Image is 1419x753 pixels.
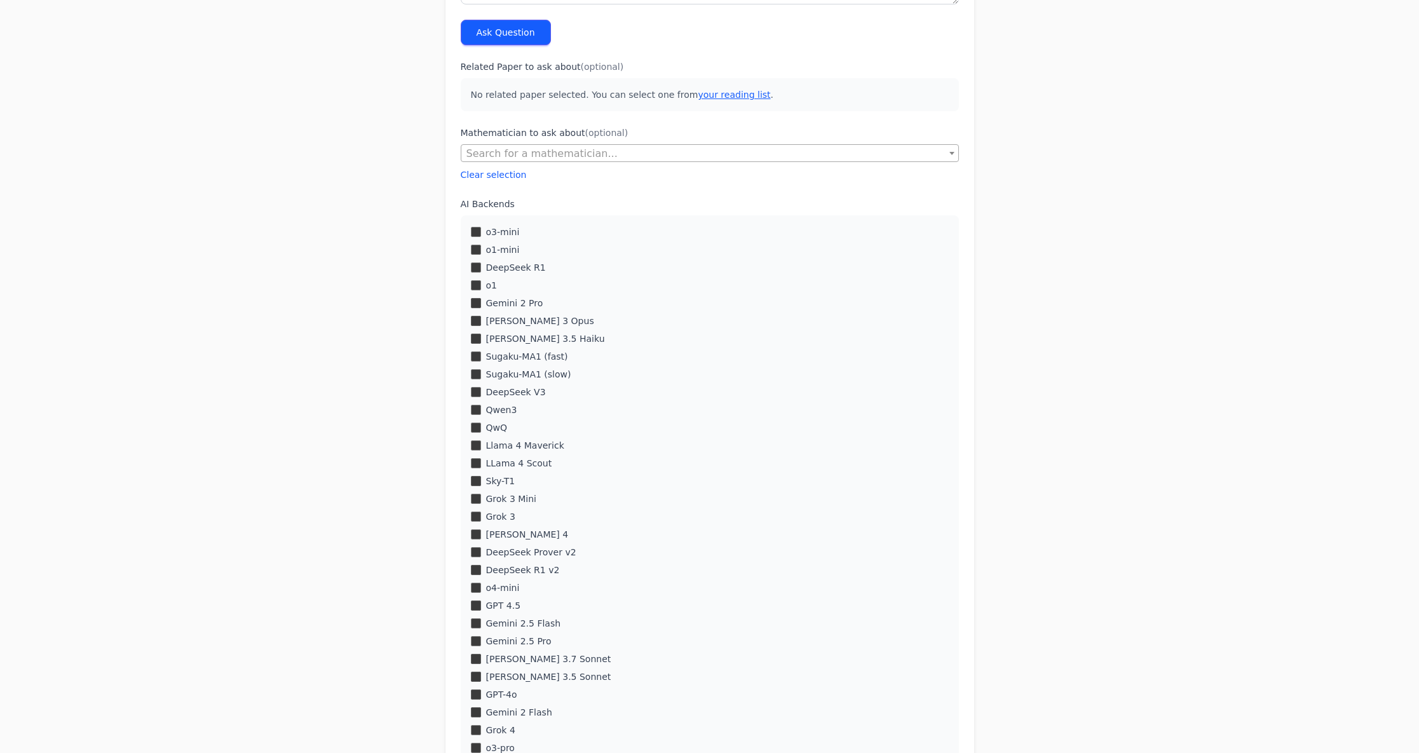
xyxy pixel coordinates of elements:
label: Llama 4 Maverick [486,439,564,452]
label: DeepSeek R1 [486,261,546,274]
label: Gemini 2 Flash [486,706,552,719]
span: (optional) [585,128,628,138]
label: o1-mini [486,243,520,256]
a: your reading list [698,90,770,100]
span: Search for a mathematician... [461,144,959,162]
label: Qwen3 [486,404,517,416]
label: Gemini 2.5 Flash [486,617,561,630]
label: QwQ [486,421,508,434]
label: Related Paper to ask about [461,60,959,73]
label: Gemini 2 Pro [486,297,543,309]
span: Search for a mathematician... [466,147,618,159]
label: DeepSeek V3 [486,386,546,398]
label: [PERSON_NAME] 3.5 Sonnet [486,670,611,683]
button: Clear selection [461,168,527,181]
label: AI Backends [461,198,959,210]
label: Gemini 2.5 Pro [486,635,552,648]
p: No related paper selected. You can select one from . [461,78,959,111]
label: o3-mini [486,226,520,238]
label: Sky-T1 [486,475,515,487]
label: GPT-4o [486,688,517,701]
label: o4-mini [486,581,520,594]
label: [PERSON_NAME] 3.5 Haiku [486,332,605,345]
label: Sugaku-MA1 (slow) [486,368,571,381]
label: [PERSON_NAME] 4 [486,528,569,541]
label: DeepSeek R1 v2 [486,564,560,576]
label: [PERSON_NAME] 3.7 Sonnet [486,653,611,665]
button: Ask Question [461,20,551,45]
label: Mathematician to ask about [461,126,959,139]
label: Grok 3 [486,510,515,523]
label: GPT 4.5 [486,599,521,612]
label: Grok 4 [486,724,515,736]
label: o1 [486,279,497,292]
span: (optional) [581,62,624,72]
label: LLama 4 Scout [486,457,552,470]
label: [PERSON_NAME] 3 Opus [486,315,594,327]
label: DeepSeek Prover v2 [486,546,576,559]
label: Sugaku-MA1 (fast) [486,350,568,363]
label: Grok 3 Mini [486,492,537,505]
span: Search for a mathematician... [461,145,958,163]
